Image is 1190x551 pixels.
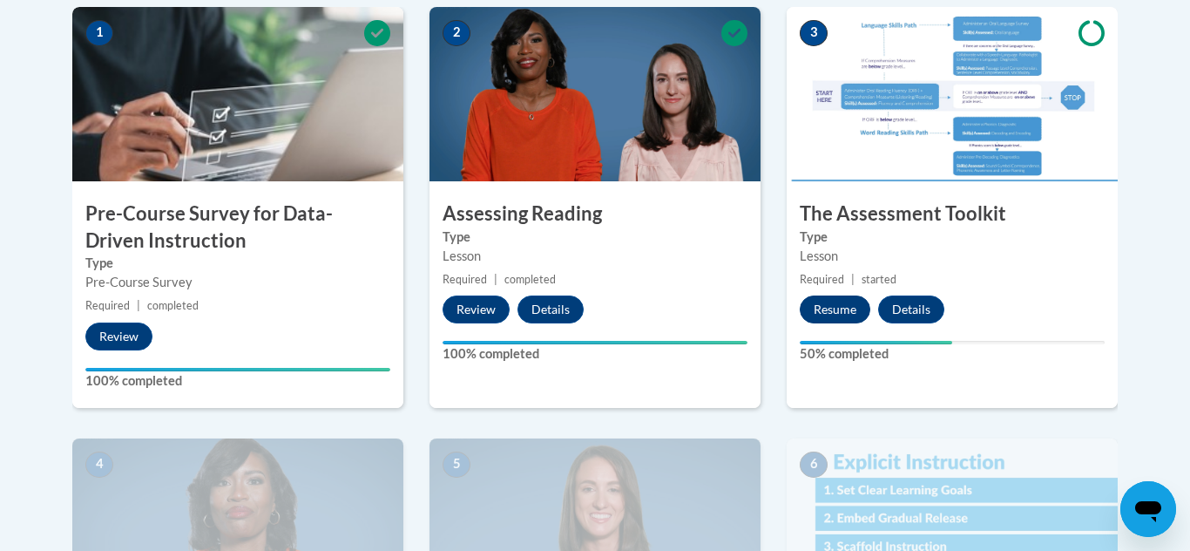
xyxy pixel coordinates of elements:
[429,7,761,181] img: Course Image
[878,296,944,323] button: Details
[851,273,855,286] span: |
[85,371,390,391] label: 100% completed
[85,299,130,312] span: Required
[1120,481,1176,537] iframe: Button to launch messaging window
[787,7,1118,181] img: Course Image
[800,344,1105,364] label: 50% completed
[443,344,747,364] label: 100% completed
[787,201,1118,228] h3: The Assessment Toolkit
[517,296,584,323] button: Details
[800,452,828,478] span: 6
[800,247,1105,266] div: Lesson
[443,20,470,46] span: 2
[85,323,152,350] button: Review
[800,296,870,323] button: Resume
[800,273,844,286] span: Required
[443,452,470,478] span: 5
[494,273,497,286] span: |
[443,247,747,266] div: Lesson
[800,341,952,344] div: Your progress
[85,20,113,46] span: 1
[85,273,390,292] div: Pre-Course Survey
[443,273,487,286] span: Required
[800,228,1105,247] label: Type
[429,201,761,228] h3: Assessing Reading
[443,228,747,247] label: Type
[137,299,140,312] span: |
[443,341,747,344] div: Your progress
[72,7,403,181] img: Course Image
[504,273,556,286] span: completed
[85,368,390,371] div: Your progress
[862,273,896,286] span: started
[800,20,828,46] span: 3
[85,254,390,273] label: Type
[443,296,510,323] button: Review
[72,201,403,255] h3: Pre-Course Survey for Data-Driven Instruction
[147,299,199,312] span: completed
[85,452,113,478] span: 4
